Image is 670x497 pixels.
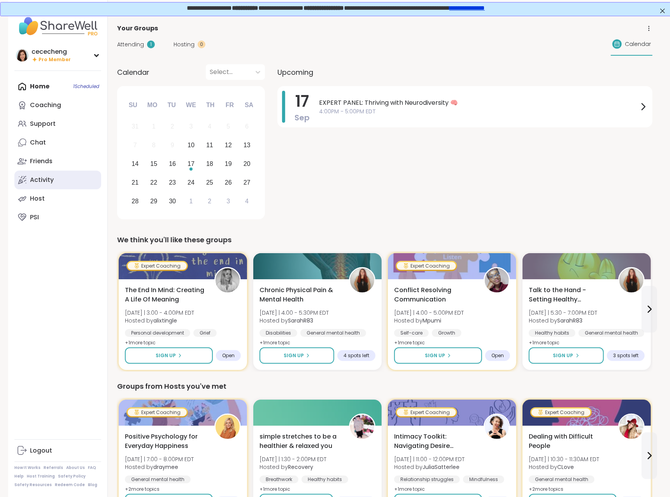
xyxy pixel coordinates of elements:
[125,97,142,114] div: Su
[553,352,574,359] span: Sign Up
[132,121,139,132] div: 31
[202,97,219,114] div: Th
[240,97,258,114] div: Sa
[30,138,46,147] div: Chat
[529,309,597,317] span: [DATE] | 5:30 - 7:00PM EDT
[202,156,218,173] div: Choose Thursday, September 18th, 2025
[260,329,297,337] div: Disabilities
[216,415,240,439] img: draymee
[14,152,101,171] a: Friends
[132,159,139,169] div: 14
[125,455,194,463] span: [DATE] | 7:00 - 8:00PM EDT
[125,329,190,337] div: Personal development
[14,208,101,227] a: PSI
[174,41,195,49] span: Hosting
[202,118,218,135] div: Not available Thursday, September 4th, 2025
[226,121,230,132] div: 5
[432,329,461,337] div: Growth
[152,121,156,132] div: 1
[220,193,237,210] div: Choose Friday, October 3rd, 2025
[14,133,101,152] a: Chat
[188,159,195,169] div: 17
[164,137,181,154] div: Not available Tuesday, September 9th, 2025
[245,121,249,132] div: 6
[146,118,162,135] div: Not available Monday, September 1st, 2025
[133,140,137,150] div: 7
[394,317,464,324] span: Hosted by
[619,268,644,293] img: SarahR83
[30,101,61,109] div: Coaching
[208,196,211,206] div: 2
[244,159,251,169] div: 20
[14,96,101,115] a: Coaching
[58,474,86,479] a: Safety Policy
[260,347,334,364] button: Sign Up
[225,140,232,150] div: 12
[529,286,610,304] span: Talk to the Hand - Setting Healthy Boundaries
[127,156,144,173] div: Choose Sunday, September 14th, 2025
[288,317,313,324] b: SarahR83
[14,441,101,460] a: Logout
[529,476,595,483] div: General mental health
[152,140,156,150] div: 8
[125,317,194,324] span: Hosted by
[491,352,504,359] span: Open
[125,476,191,483] div: General mental health
[350,415,374,439] img: Recovery
[302,476,348,483] div: Healthy habits
[485,415,509,439] img: JuliaSatterlee
[463,476,504,483] div: Mindfulness
[529,432,610,451] span: Dealing with Difficult People
[164,193,181,210] div: Choose Tuesday, September 30th, 2025
[156,352,176,359] span: Sign Up
[147,41,155,48] div: 1
[239,174,255,191] div: Choose Saturday, September 27th, 2025
[188,177,195,188] div: 24
[260,432,340,451] span: simple stretches to be a healthier & relaxed you
[295,112,310,123] span: Sep
[188,140,195,150] div: 10
[127,118,144,135] div: Not available Sunday, August 31st, 2025
[284,352,304,359] span: Sign Up
[153,317,177,324] b: alixtingle
[198,41,205,48] div: 0
[146,193,162,210] div: Choose Monday, September 29th, 2025
[125,432,206,451] span: Positive Psychology for Everyday Happiness
[557,317,582,324] b: SarahR83
[16,49,28,62] img: cececheng
[220,118,237,135] div: Not available Friday, September 5th, 2025
[216,268,240,293] img: alixtingle
[529,347,604,364] button: Sign Up
[625,40,651,48] span: Calendar
[164,156,181,173] div: Choose Tuesday, September 16th, 2025
[117,67,149,78] span: Calendar
[239,156,255,173] div: Choose Saturday, September 20th, 2025
[127,174,144,191] div: Choose Sunday, September 21st, 2025
[127,193,144,210] div: Choose Sunday, September 28th, 2025
[202,193,218,210] div: Choose Thursday, October 2nd, 2025
[226,196,230,206] div: 3
[557,463,574,471] b: CLove
[171,140,174,150] div: 9
[394,286,475,304] span: Conflict Resolving Communication
[206,140,213,150] div: 11
[183,156,200,173] div: Choose Wednesday, September 17th, 2025
[14,171,101,189] a: Activity
[117,381,652,392] div: Groups from Hosts you've met
[132,177,139,188] div: 21
[39,56,71,63] span: Pro Member
[579,329,644,337] div: General mental health
[14,482,52,488] a: Safety Resources
[423,463,460,471] b: JuliaSatterlee
[394,432,475,451] span: Intimacy Toolkit: Navigating Desire Dynamics
[126,117,256,210] div: month 2025-09
[128,409,187,416] div: Expert Coaching
[169,159,176,169] div: 16
[423,317,441,324] b: Mpumi
[128,262,187,270] div: Expert Coaching
[14,115,101,133] a: Support
[394,463,465,471] span: Hosted by
[245,196,249,206] div: 4
[397,409,456,416] div: Expert Coaching
[88,482,97,488] a: Blog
